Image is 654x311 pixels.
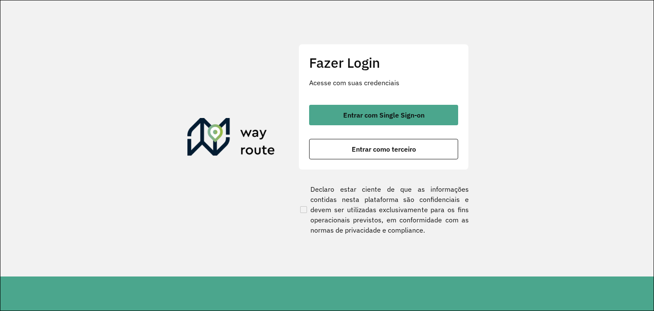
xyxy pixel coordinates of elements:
label: Declaro estar ciente de que as informações contidas nesta plataforma são confidenciais e devem se... [298,184,469,235]
span: Entrar com Single Sign-on [343,112,425,118]
img: Roteirizador AmbevTech [187,118,275,159]
h2: Fazer Login [309,55,458,71]
button: button [309,139,458,159]
p: Acesse com suas credenciais [309,78,458,88]
span: Entrar como terceiro [352,146,416,153]
button: button [309,105,458,125]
